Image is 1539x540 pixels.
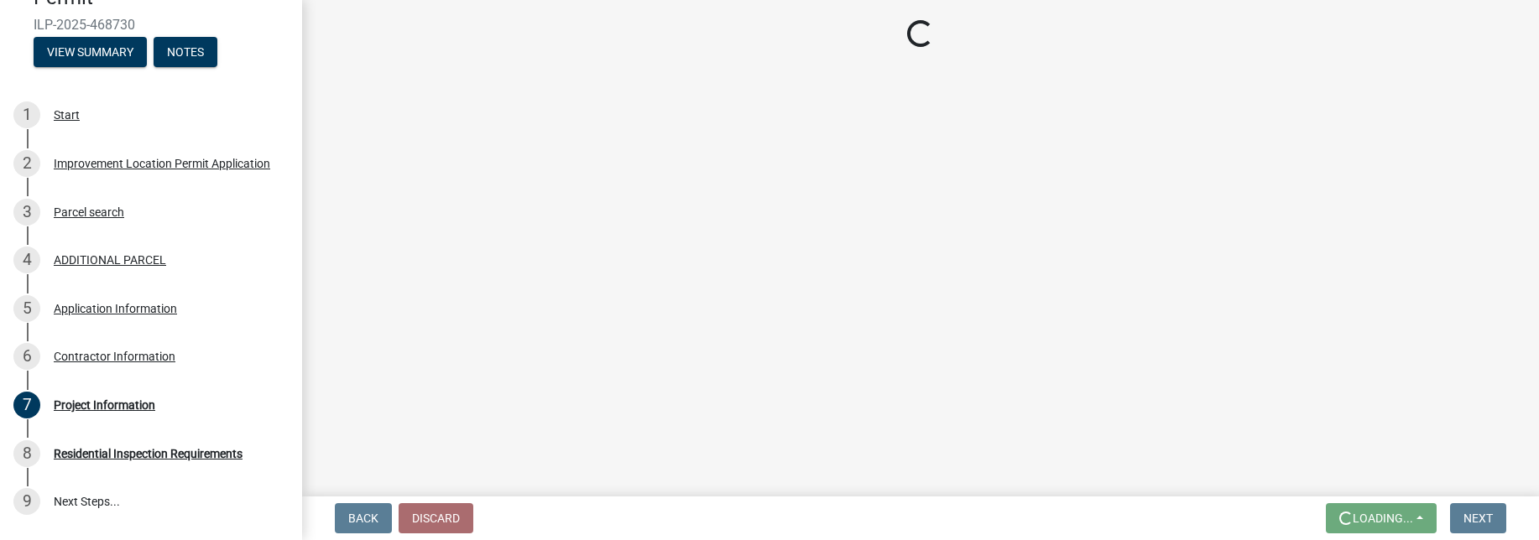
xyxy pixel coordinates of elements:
div: Contractor Information [54,350,175,362]
button: Discard [399,503,473,533]
span: Back [348,511,378,525]
button: Loading... [1326,503,1437,533]
span: ILP-2025-468730 [34,17,269,33]
div: Project Information [54,399,155,411]
div: 2 [13,150,40,177]
button: Back [335,503,392,533]
div: Application Information [54,303,177,314]
button: Next [1450,503,1506,533]
div: 7 [13,392,40,418]
span: Next [1463,511,1493,525]
div: 8 [13,440,40,467]
wm-modal-confirm: Notes [154,46,217,60]
span: Loading... [1353,511,1413,525]
button: View Summary [34,37,147,67]
div: 1 [13,101,40,128]
div: Start [54,109,80,121]
div: 3 [13,199,40,226]
wm-modal-confirm: Summary [34,46,147,60]
div: 9 [13,488,40,515]
div: Improvement Location Permit Application [54,158,270,169]
div: 5 [13,295,40,322]
div: Residential Inspection Requirements [54,448,243,460]
div: Parcel search [54,206,124,218]
div: ADDITIONAL PARCEL [54,254,166,266]
div: 4 [13,247,40,273]
div: 6 [13,343,40,370]
button: Notes [154,37,217,67]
